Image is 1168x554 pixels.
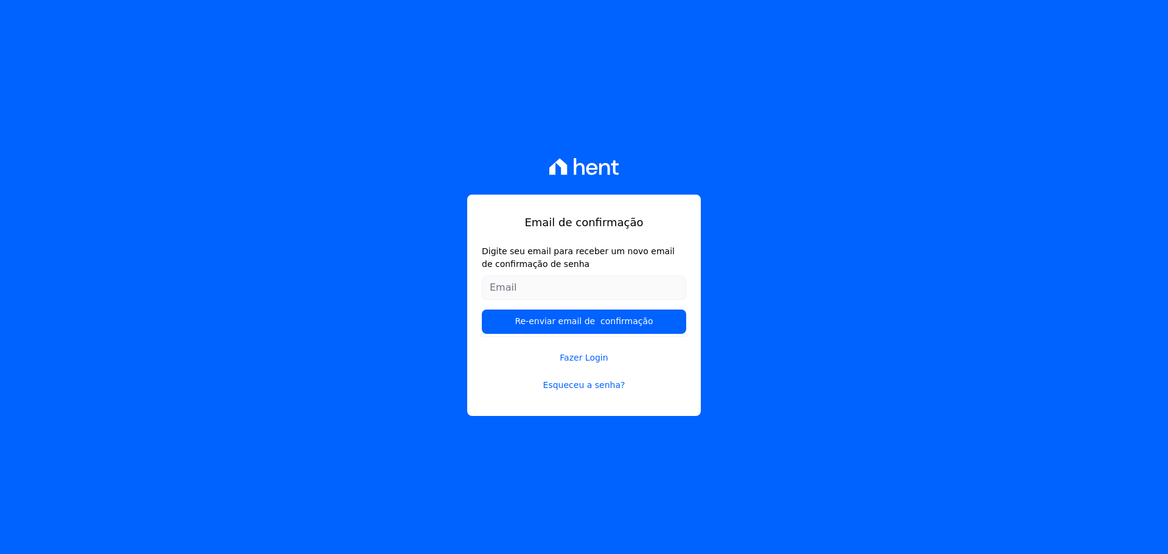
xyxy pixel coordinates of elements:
[482,214,686,230] h1: Email de confirmação
[482,379,686,392] a: Esqueceu a senha?
[482,245,686,271] label: Digite seu email para receber um novo email de confirmação de senha
[482,310,686,334] input: Re-enviar email de confirmação
[482,336,686,364] a: Fazer Login
[482,275,686,300] input: Email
